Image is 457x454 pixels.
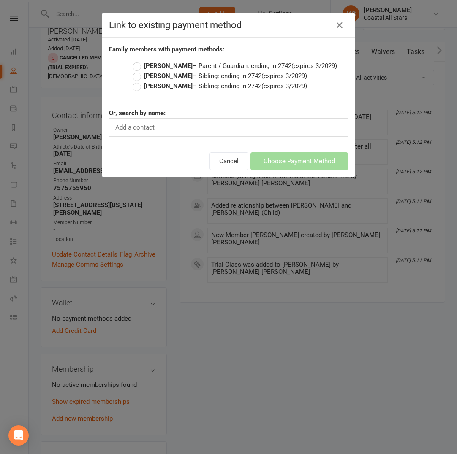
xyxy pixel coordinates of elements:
[144,62,193,70] strong: [PERSON_NAME]
[109,109,166,117] strong: Or, search by name:
[333,19,346,32] button: Close
[133,61,337,71] label: – Parent / Guardian: ending in 2742
[109,20,348,30] h4: Link to existing payment method
[261,72,307,80] span: (expires 3/2029)
[209,152,248,170] button: Cancel
[291,62,337,70] span: (expires 3/2029)
[261,82,307,90] span: (expires 3/2029)
[144,72,193,80] strong: [PERSON_NAME]
[133,71,307,81] label: – Sibling: ending in 2742
[8,425,29,446] div: Open Intercom Messenger
[109,46,224,53] strong: Family members with payment methods:
[133,81,307,91] label: – Sibling: ending in 2742
[114,122,158,133] input: Add a contact
[144,82,193,90] strong: [PERSON_NAME]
